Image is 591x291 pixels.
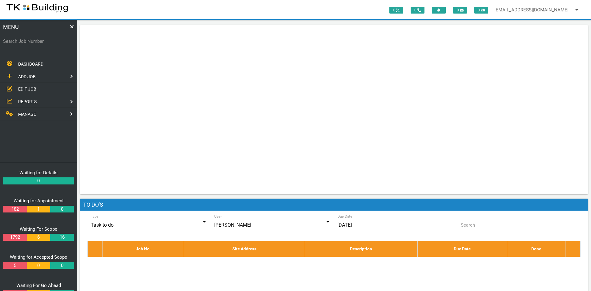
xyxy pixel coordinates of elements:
span: ADD JOB [18,74,36,79]
a: 1792 [3,234,26,241]
a: 0 [3,177,74,184]
label: Search [461,222,475,229]
a: 8 [50,206,74,213]
th: Site Address [184,241,305,257]
span: MANAGE [18,112,36,117]
a: 16 [50,234,74,241]
a: Waiting for Appointment [14,198,64,204]
label: Due Date [337,214,352,219]
a: 0 [50,262,74,269]
a: 0 [27,262,50,269]
span: EDIT JOB [18,87,36,91]
a: Waiting For Go Ahead [16,283,61,288]
a: 5 [3,262,26,269]
a: 1 [27,206,50,213]
th: Job No. [103,241,184,257]
label: User [214,214,222,219]
a: 182 [3,206,26,213]
span: 0 [453,7,467,14]
span: REPORTS [18,99,37,104]
a: Waiting for Accepted Scope [10,254,67,260]
span: 0 [389,7,403,14]
span: DASHBOARD [18,62,43,67]
a: 6 [27,234,50,241]
span: 0 [411,7,424,14]
th: Due Date [417,241,507,257]
label: Search Job Number [3,38,74,45]
label: Type [91,214,98,219]
img: s3file [6,3,69,13]
span: 0 [474,7,488,14]
a: Waiting for Details [19,170,58,176]
span: MENU [3,23,19,31]
h1: To Do's [80,199,588,211]
th: Done [507,241,565,257]
th: Description [305,241,417,257]
a: Waiting For Scope [20,226,57,232]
